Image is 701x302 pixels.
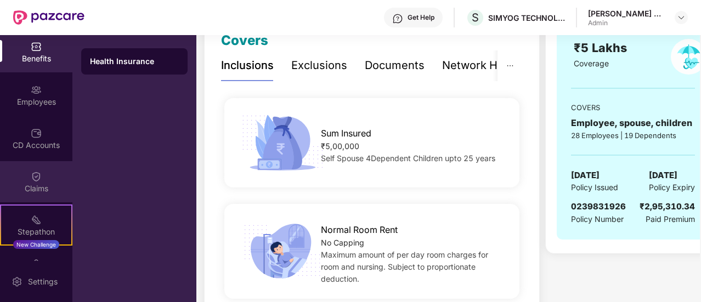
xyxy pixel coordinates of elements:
span: 0239831926 [571,201,626,212]
div: ₹2,95,310.34 [640,200,695,213]
img: svg+xml;base64,PHN2ZyBpZD0iRW5kb3JzZW1lbnRzIiB4bWxucz0iaHR0cDovL3d3dy53My5vcmcvMjAwMC9zdmciIHdpZH... [31,258,42,269]
span: S [472,11,479,24]
span: Normal Room Rent [321,223,398,237]
img: svg+xml;base64,PHN2ZyBpZD0iQmVuZWZpdHMiIHhtbG5zPSJodHRwOi8vd3d3LnczLm9yZy8yMDAwL3N2ZyIgd2lkdGg9Ij... [31,41,42,52]
div: [PERSON_NAME] Anju [588,8,665,19]
span: ellipsis [506,62,514,70]
div: Documents [365,57,425,74]
div: Network Hospitals [442,57,538,74]
div: COVERS [571,102,695,113]
button: ellipsis [498,50,523,81]
div: 28 Employees | 19 Dependents [571,130,695,141]
span: Policy Number [571,214,624,224]
span: [DATE] [571,169,600,182]
div: Settings [25,276,61,287]
img: icon [238,220,327,282]
div: Stepathon [1,226,71,237]
img: svg+xml;base64,PHN2ZyBpZD0iSGVscC0zMngzMiIgeG1sbnM9Imh0dHA6Ly93d3cudzMub3JnLzIwMDAvc3ZnIiB3aWR0aD... [392,13,403,24]
img: New Pazcare Logo [13,10,84,25]
div: Employee, spouse, children [571,116,695,130]
span: Policy Expiry [649,181,695,193]
img: svg+xml;base64,PHN2ZyBpZD0iQ0RfQWNjb3VudHMiIGRhdGEtbmFtZT0iQ0QgQWNjb3VudHMiIHhtbG5zPSJodHRwOi8vd3... [31,128,42,139]
img: svg+xml;base64,PHN2ZyB4bWxucz0iaHR0cDovL3d3dy53My5vcmcvMjAwMC9zdmciIHdpZHRoPSIyMSIgaGVpZ2h0PSIyMC... [31,214,42,225]
div: New Challenge [13,240,59,249]
div: Health Insurance [90,56,179,67]
img: svg+xml;base64,PHN2ZyBpZD0iQ2xhaW0iIHhtbG5zPSJodHRwOi8vd3d3LnczLm9yZy8yMDAwL3N2ZyIgd2lkdGg9IjIwIi... [31,171,42,182]
div: ₹5,00,000 [321,140,506,152]
div: No Capping [321,237,506,249]
div: SIMYOG TECHNOLOGY PRIVATE LIMITED [488,13,565,23]
span: Maximum amount of per day room charges for room and nursing. Subject to proportionate deduction. [321,250,488,283]
div: Exclusions [291,57,347,74]
span: Covers [221,32,268,48]
div: Get Help [408,13,434,22]
div: Admin [588,19,665,27]
img: svg+xml;base64,PHN2ZyBpZD0iRW1wbG95ZWVzIiB4bWxucz0iaHR0cDovL3d3dy53My5vcmcvMjAwMC9zdmciIHdpZHRoPS... [31,84,42,95]
img: svg+xml;base64,PHN2ZyBpZD0iU2V0dGluZy0yMHgyMCIgeG1sbnM9Imh0dHA6Ly93d3cudzMub3JnLzIwMDAvc3ZnIiB3aW... [12,276,22,287]
span: Paid Premium [646,213,695,225]
img: icon [238,112,327,174]
span: [DATE] [649,169,677,182]
div: Inclusions [221,57,274,74]
span: Coverage [574,59,609,68]
img: svg+xml;base64,PHN2ZyBpZD0iRHJvcGRvd24tMzJ4MzIiIHhtbG5zPSJodHRwOi8vd3d3LnczLm9yZy8yMDAwL3N2ZyIgd2... [677,13,686,22]
span: Sum Insured [321,127,371,140]
span: ₹5 Lakhs [574,41,630,55]
span: Policy Issued [571,181,618,193]
span: Self Spouse 4Dependent Children upto 25 years [321,153,495,163]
